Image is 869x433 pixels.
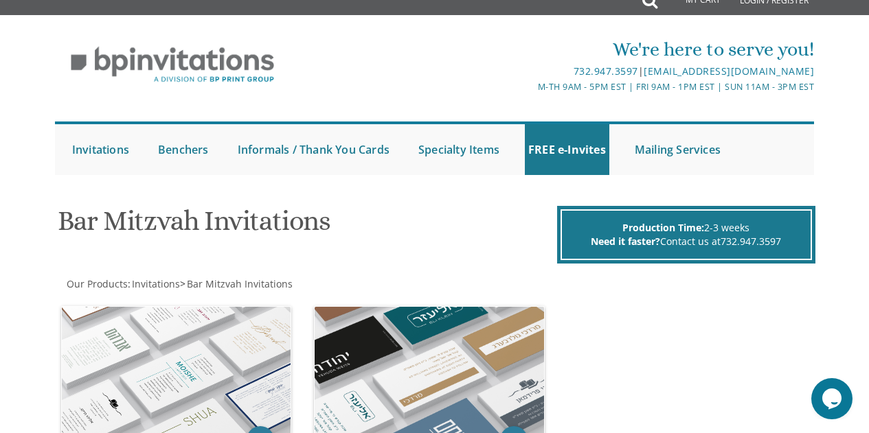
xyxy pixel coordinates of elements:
[631,124,724,175] a: Mailing Services
[415,124,503,175] a: Specialty Items
[622,221,704,234] span: Production Time:
[308,63,814,80] div: |
[131,277,180,290] a: Invitations
[187,277,293,290] span: Bar Mitzvah Invitations
[308,36,814,63] div: We're here to serve you!
[308,80,814,94] div: M-Th 9am - 5pm EST | Fri 9am - 1pm EST | Sun 11am - 3pm EST
[561,209,812,260] div: 2-3 weeks Contact us at
[65,277,128,290] a: Our Products
[525,124,609,175] a: FREE e-Invites
[55,277,435,291] div: :
[69,124,133,175] a: Invitations
[185,277,293,290] a: Bar Mitzvah Invitations
[132,277,180,290] span: Invitations
[591,235,660,248] span: Need it faster?
[234,124,393,175] a: Informals / Thank You Cards
[644,65,814,78] a: [EMAIL_ADDRESS][DOMAIN_NAME]
[55,36,291,93] img: BP Invitation Loft
[574,65,638,78] a: 732.947.3597
[721,235,781,248] a: 732.947.3597
[155,124,212,175] a: Benchers
[811,378,855,419] iframe: chat widget
[58,206,554,246] h1: Bar Mitzvah Invitations
[180,277,293,290] span: >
